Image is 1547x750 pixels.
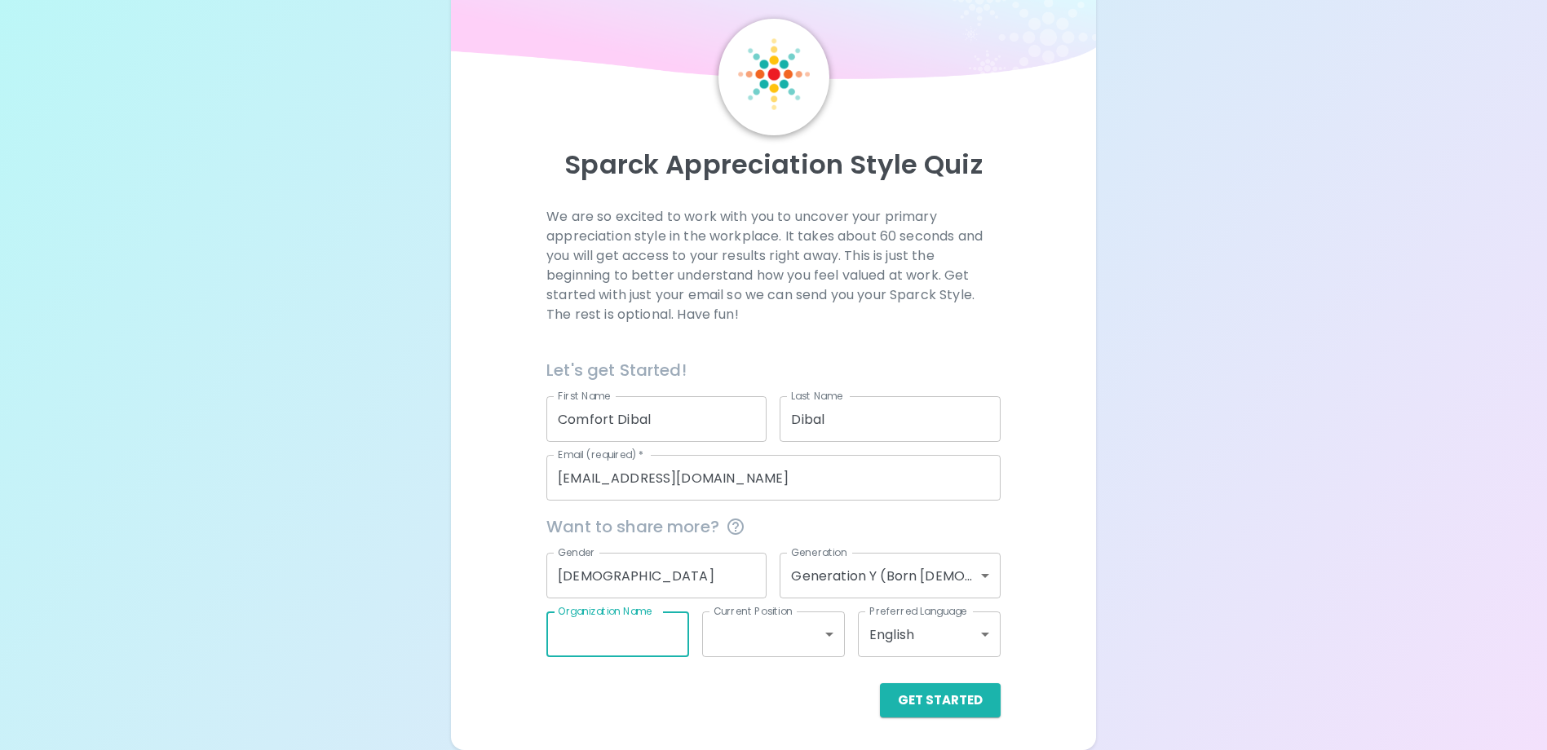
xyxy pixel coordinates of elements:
p: We are so excited to work with you to uncover your primary appreciation style in the workplace. I... [546,207,1001,324]
label: Email (required) [558,448,644,461]
label: Current Position [714,604,793,618]
div: English [858,611,1001,657]
label: Organization Name [558,604,652,618]
div: Generation Y (Born [DEMOGRAPHIC_DATA] - [DEMOGRAPHIC_DATA]) [780,553,1000,598]
p: Sparck Appreciation Style Quiz [471,148,1076,181]
label: Generation [791,545,847,559]
h6: Let's get Started! [546,357,1001,383]
span: Want to share more? [546,514,1001,540]
label: First Name [558,389,611,403]
label: Gender [558,545,595,559]
label: Last Name [791,389,842,403]
button: Get Started [880,683,1001,717]
label: Preferred Language [869,604,967,618]
img: Sparck Logo [738,38,810,110]
svg: This information is completely confidential and only used for aggregated appreciation studies at ... [726,517,745,536]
